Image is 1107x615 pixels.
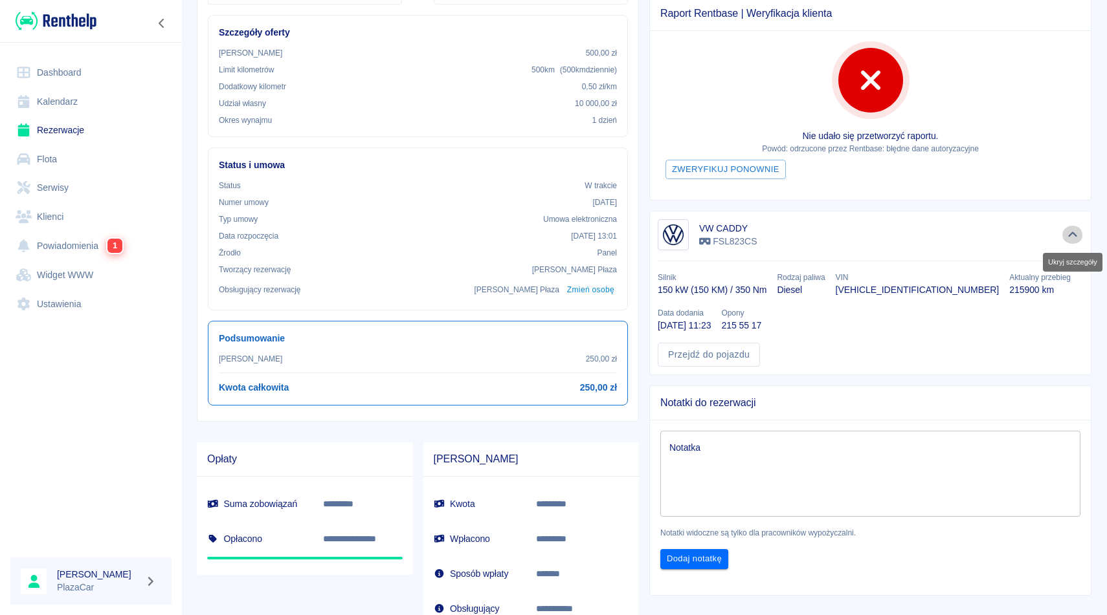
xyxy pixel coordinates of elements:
[219,230,278,242] p: Data rozpoczęcia
[721,319,761,332] p: 215 55 17
[219,64,274,76] p: Limit kilometrów
[475,284,559,296] p: [PERSON_NAME] Płaza
[207,497,302,510] h6: Suma zobowiązań
[586,47,617,59] p: 500,00 zł
[219,264,291,275] p: Tworzący rezerwację
[10,87,172,116] a: Kalendarz
[434,567,515,580] h6: Sposób wpłaty
[207,453,403,466] span: Opłaty
[434,453,629,466] span: [PERSON_NAME]
[1043,253,1102,272] div: Ukryj szczegóły
[207,532,302,545] h6: Opłacono
[575,98,617,109] p: 10 000,00 zł
[1009,272,1071,283] p: Aktualny przebieg
[560,65,617,74] span: ( 500 km dziennie )
[658,319,711,332] p: [DATE] 11:23
[107,239,122,253] span: 1
[598,247,618,259] p: Panel
[836,283,1000,297] p: [VEHICLE_IDENTIFICATION_NUMBER]
[10,202,172,232] a: Klienci
[434,602,515,615] h6: Obsługujący
[586,353,617,365] p: 250,00 zł
[219,158,617,172] h6: Status i umowa
[219,114,272,126] p: Okres wynajmu
[10,145,172,174] a: Flota
[219,353,282,365] p: [PERSON_NAME]
[658,272,766,283] p: Silnik
[721,307,761,319] p: Opony
[16,10,96,32] img: Renthelp logo
[219,284,301,296] p: Obsługujący rezerwację
[531,64,617,76] p: 500 km
[219,247,241,259] p: Żrodło
[219,213,258,225] p: Typ umowy
[665,160,786,180] button: Zweryfikuj ponownie
[699,235,757,248] p: FSL823CS
[10,261,172,290] a: Widget WWW
[219,98,266,109] p: Udział własny
[10,173,172,202] a: Serwisy
[1062,226,1084,244] button: Ukryj szczegóły
[592,114,617,126] p: 1 dzień
[660,7,1080,20] span: Raport Rentbase | Weryfikacja klienta
[219,332,617,345] h6: Podsumowanie
[699,222,757,235] h6: VW CADDY
[219,47,282,59] p: [PERSON_NAME]
[57,581,140,594] p: PlazaCar
[10,10,96,32] a: Renthelp logo
[777,283,825,297] p: Diesel
[658,343,760,367] a: Przejdź do pojazdu
[585,180,617,191] p: W trakcie
[1009,283,1071,297] p: 215900 km
[10,290,172,319] a: Ustawienia
[660,396,1080,409] span: Notatki do rezerwacji
[219,81,286,92] p: Dodatkowy kilometr
[10,231,172,261] a: Powiadomienia1
[10,116,172,145] a: Rezerwacje
[658,283,766,297] p: 150 kW (150 KM) / 350 Nm
[660,143,1080,155] p: Powód: odrzucone przez Rentbase: błędne dane autoryzacyjne
[434,532,515,545] h6: Wpłacono
[777,272,825,283] p: Rodzaj paliwa
[660,129,1080,143] p: Nie udało się przetworzyć raportu.
[580,381,617,394] h6: 250,00 zł
[219,26,617,39] h6: Szczegóły oferty
[543,213,617,225] p: Umowa elektroniczna
[532,264,617,275] p: [PERSON_NAME] Płaza
[207,557,403,559] span: Nadpłata: 0,00 zł
[219,197,269,208] p: Numer umowy
[565,281,617,299] button: Zmień osobę
[57,568,140,581] h6: [PERSON_NAME]
[660,222,686,248] img: Image
[571,230,617,242] p: [DATE] 13:01
[836,272,1000,283] p: VIN
[660,527,1080,539] p: Notatki widoczne są tylko dla pracowników wypożyczalni.
[219,180,241,191] p: Status
[660,549,728,569] button: Dodaj notatkę
[582,81,617,92] p: 0,50 zł /km
[152,15,172,32] button: Zwiń nawigację
[219,381,289,394] h6: Kwota całkowita
[10,58,172,87] a: Dashboard
[658,307,711,319] p: Data dodania
[434,497,515,510] h6: Kwota
[592,197,617,208] p: [DATE]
